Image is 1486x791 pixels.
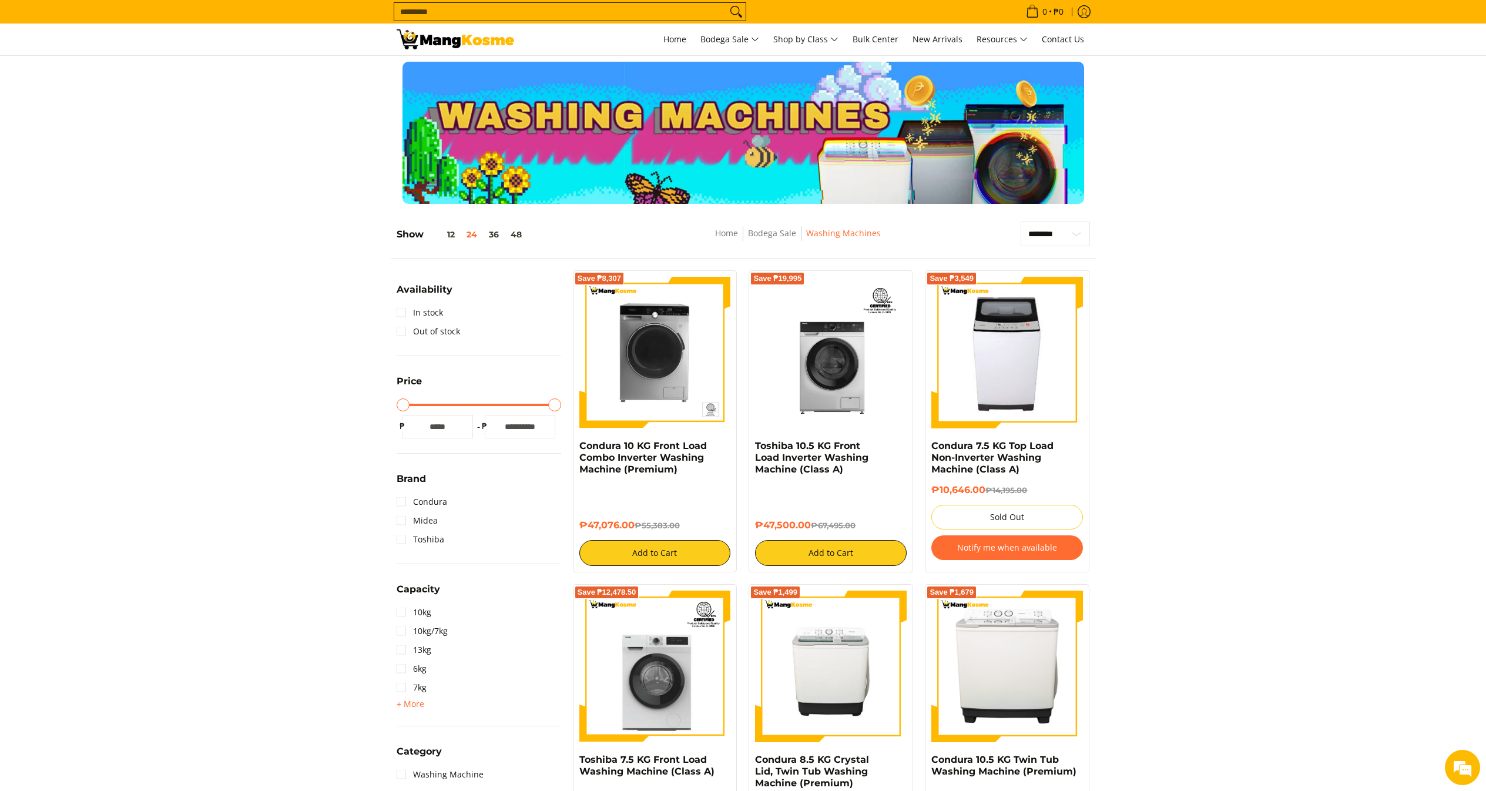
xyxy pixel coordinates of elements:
span: Save ₱12,478.50 [578,589,636,596]
span: Contact Us [1042,33,1084,45]
a: 7kg [397,678,427,697]
a: 6kg [397,659,427,678]
button: Add to Cart [755,540,907,566]
span: Save ₱8,307 [578,275,622,282]
img: condura-7.5kg-topload-non-inverter-washing-machine-class-c-full-view-mang-kosme [937,277,1079,428]
img: Washing Machines l Mang Kosme: Home Appliances Warehouse Sale Partner [397,29,514,49]
summary: Open [397,377,422,395]
summary: Open [397,747,442,765]
h6: ₱47,500.00 [755,519,907,531]
summary: Open [397,474,426,492]
button: Search [727,3,746,21]
span: Home [663,33,686,45]
span: Bodega Sale [700,32,759,47]
h5: Show [397,229,528,240]
span: Brand [397,474,426,484]
button: Add to Cart [579,540,731,566]
nav: Main Menu [526,24,1090,55]
h6: ₱10,646.00 [931,484,1083,496]
span: Bulk Center [853,33,898,45]
a: 10kg [397,603,431,622]
button: 36 [483,230,505,239]
a: Midea [397,511,438,530]
a: Bodega Sale [695,24,765,55]
del: ₱67,495.00 [811,521,856,530]
img: Condura 8.5 KG Crystal Lid, Twin Tub Washing Machine (Premium) [755,592,907,740]
span: Shop by Class [773,32,838,47]
a: 10kg/7kg [397,622,448,641]
span: • [1022,5,1067,18]
a: Condura 8.5 KG Crystal Lid, Twin Tub Washing Machine (Premium) [755,754,869,789]
img: Toshiba 10.5 KG Front Load Inverter Washing Machine (Class A) [755,277,907,428]
span: ₱ [479,420,491,432]
a: Washing Machines [806,227,881,239]
span: Availability [397,285,452,294]
del: ₱14,195.00 [985,485,1027,495]
a: Bulk Center [847,24,904,55]
button: 48 [505,230,528,239]
button: Sold Out [931,505,1083,529]
span: Save ₱1,499 [753,589,797,596]
span: Save ₱1,679 [930,589,974,596]
nav: Breadcrumbs [629,226,966,253]
a: Out of stock [397,322,460,341]
a: Condura [397,492,447,511]
a: Condura 7.5 KG Top Load Non-Inverter Washing Machine (Class A) [931,440,1054,475]
h6: ₱47,076.00 [579,519,731,531]
a: Condura 10 KG Front Load Combo Inverter Washing Machine (Premium) [579,440,707,475]
a: Home [715,227,738,239]
a: Shop by Class [767,24,844,55]
span: Capacity [397,585,440,594]
a: Bodega Sale [748,227,796,239]
a: Condura 10.5 KG Twin Tub Washing Machine (Premium) [931,754,1076,777]
a: Toshiba [397,530,444,549]
a: In stock [397,303,443,322]
span: Price [397,377,422,386]
a: Washing Machine [397,765,484,784]
button: Notify me when available [931,535,1083,560]
summary: Open [397,585,440,603]
a: Toshiba 10.5 KG Front Load Inverter Washing Machine (Class A) [755,440,868,475]
del: ₱55,383.00 [635,521,680,530]
span: New Arrivals [913,33,962,45]
summary: Open [397,697,424,711]
span: Save ₱19,995 [753,275,801,282]
span: Resources [977,32,1028,47]
summary: Open [397,285,452,303]
span: Save ₱3,549 [930,275,974,282]
a: 13kg [397,641,431,659]
a: Contact Us [1036,24,1090,55]
a: Resources [971,24,1034,55]
a: New Arrivals [907,24,968,55]
a: Toshiba 7.5 KG Front Load Washing Machine (Class A) [579,754,715,777]
span: ₱ [397,420,408,432]
img: Condura 10.5 KG Twin Tub Washing Machine (Premium) [931,591,1083,742]
a: Home [658,24,692,55]
span: + More [397,699,424,709]
img: Condura 10 KG Front Load Combo Inverter Washing Machine (Premium) [579,277,731,428]
span: ₱0 [1052,8,1065,16]
span: Category [397,747,442,756]
span: 0 [1041,8,1049,16]
button: 24 [461,230,483,239]
img: Toshiba 7.5 KG Front Load Washing Machine (Class A) [579,591,731,742]
button: 12 [424,230,461,239]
